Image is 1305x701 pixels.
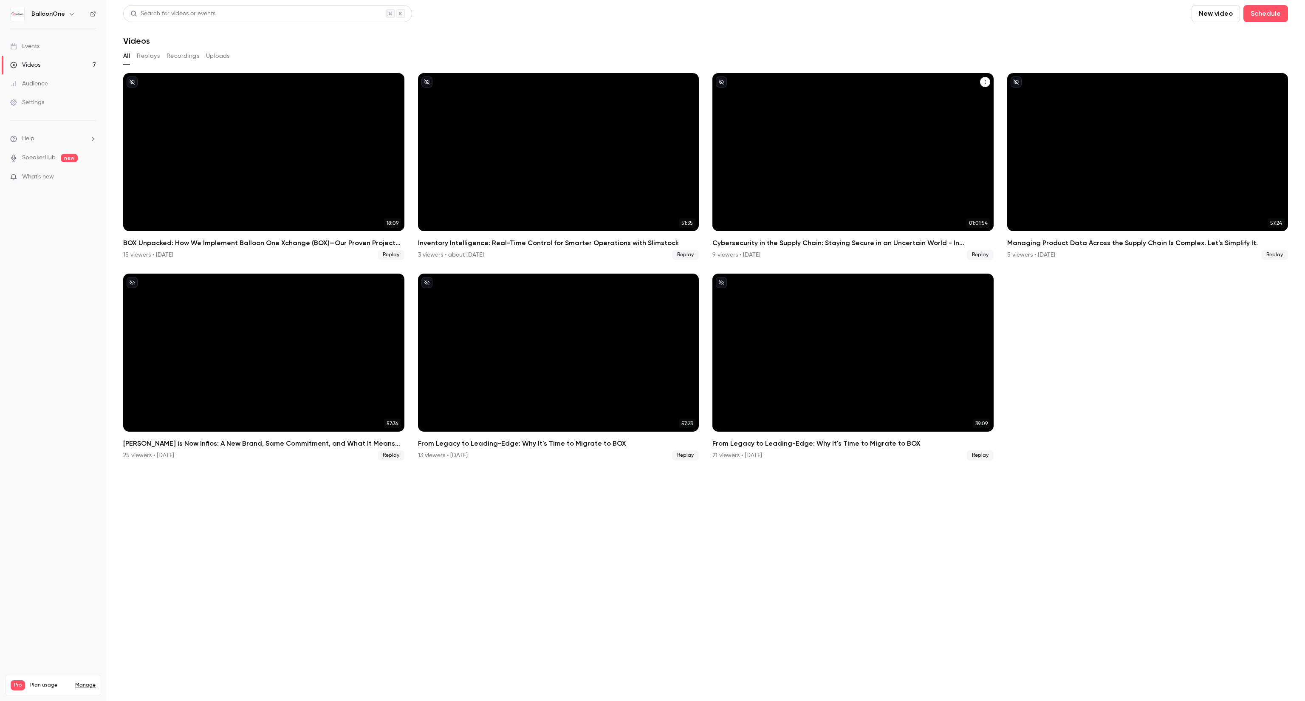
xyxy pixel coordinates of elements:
[418,238,699,248] h2: Inventory Intelligence: Real-Time Control for Smarter Operations with Slimstock
[1007,238,1288,248] h2: Managing Product Data Across the Supply Chain Is Complex. Let’s Simplify It.
[712,274,994,461] a: 39:09From Legacy to Leading-Edge: Why It's Time to Migrate to BOX21 viewers • [DATE]Replay
[712,73,994,260] li: Cybersecurity in the Supply Chain: Staying Secure in an Uncertain World - In partnership with BSI
[712,438,994,449] h2: From Legacy to Leading-Edge: Why It's Time to Migrate to BOX
[967,450,994,461] span: Replay
[127,76,138,88] button: unpublished
[418,73,699,260] li: Inventory Intelligence: Real-Time Control for Smarter Operations with Slimstock
[123,438,404,449] h2: [PERSON_NAME] is Now Infios: A New Brand, Same Commitment, and What It Means for You.
[167,49,199,63] button: Recordings
[123,451,174,460] div: 25 viewers • [DATE]
[712,451,762,460] div: 21 viewers • [DATE]
[378,450,404,461] span: Replay
[712,251,760,259] div: 9 viewers • [DATE]
[123,274,404,461] a: 57:34[PERSON_NAME] is Now Infios: A New Brand, Same Commitment, and What It Means for You.25 view...
[123,36,150,46] h1: Videos
[418,73,699,260] a: 51:35Inventory Intelligence: Real-Time Control for Smarter Operations with Slimstock3 viewers • a...
[123,73,404,260] a: 18:09BOX Unpacked: How We Implement Balloon One Xchange (BOX)—Our Proven Project Methodology15 vi...
[123,5,1288,696] section: Videos
[421,277,432,288] button: unpublished
[1011,76,1022,88] button: unpublished
[384,419,401,428] span: 57:34
[11,7,24,21] img: BalloonOne
[123,251,173,259] div: 15 viewers • [DATE]
[672,250,699,260] span: Replay
[10,79,48,88] div: Audience
[10,134,96,143] li: help-dropdown-opener
[1261,250,1288,260] span: Replay
[679,218,695,228] span: 51:35
[123,73,404,260] li: BOX Unpacked: How We Implement Balloon One Xchange (BOX)—Our Proven Project Methodology
[30,682,70,689] span: Plan usage
[10,98,44,107] div: Settings
[1243,5,1288,22] button: Schedule
[137,49,160,63] button: Replays
[10,42,40,51] div: Events
[384,218,401,228] span: 18:09
[716,277,727,288] button: unpublished
[75,682,96,689] a: Manage
[1007,251,1055,259] div: 5 viewers • [DATE]
[1007,73,1288,260] a: 57:24Managing Product Data Across the Supply Chain Is Complex. Let’s Simplify It.5 viewers • [DAT...
[1007,73,1288,260] li: Managing Product Data Across the Supply Chain Is Complex. Let’s Simplify It.
[973,419,990,428] span: 39:09
[206,49,230,63] button: Uploads
[378,250,404,260] span: Replay
[679,419,695,428] span: 57:23
[130,9,215,18] div: Search for videos or events
[712,238,994,248] h2: Cybersecurity in the Supply Chain: Staying Secure in an Uncertain World - In partnership with BSI
[123,238,404,248] h2: BOX Unpacked: How We Implement Balloon One Xchange (BOX)—Our Proven Project Methodology
[61,154,78,162] span: new
[123,274,404,461] li: Korber is Now Infios: A New Brand, Same Commitment, and What It Means for You.
[421,76,432,88] button: unpublished
[123,73,1288,461] ul: Videos
[127,277,138,288] button: unpublished
[712,274,994,461] li: From Legacy to Leading-Edge: Why It's Time to Migrate to BOX
[418,251,484,259] div: 3 viewers • about [DATE]
[22,153,56,162] a: SpeakerHub
[966,218,990,228] span: 01:01:54
[418,274,699,461] li: From Legacy to Leading-Edge: Why It's Time to Migrate to BOX
[22,172,54,181] span: What's new
[418,274,699,461] a: 57:23From Legacy to Leading-Edge: Why It's Time to Migrate to BOX13 viewers • [DATE]Replay
[712,73,994,260] a: 01:01:54Cybersecurity in the Supply Chain: Staying Secure in an Uncertain World - In partnership ...
[123,49,130,63] button: All
[967,250,994,260] span: Replay
[22,134,34,143] span: Help
[1192,5,1240,22] button: New video
[418,451,468,460] div: 13 viewers • [DATE]
[86,173,96,181] iframe: Noticeable Trigger
[10,61,40,69] div: Videos
[716,76,727,88] button: unpublished
[672,450,699,461] span: Replay
[31,10,65,18] h6: BalloonOne
[418,438,699,449] h2: From Legacy to Leading-Edge: Why It's Time to Migrate to BOX
[1268,218,1285,228] span: 57:24
[11,680,25,690] span: Pro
